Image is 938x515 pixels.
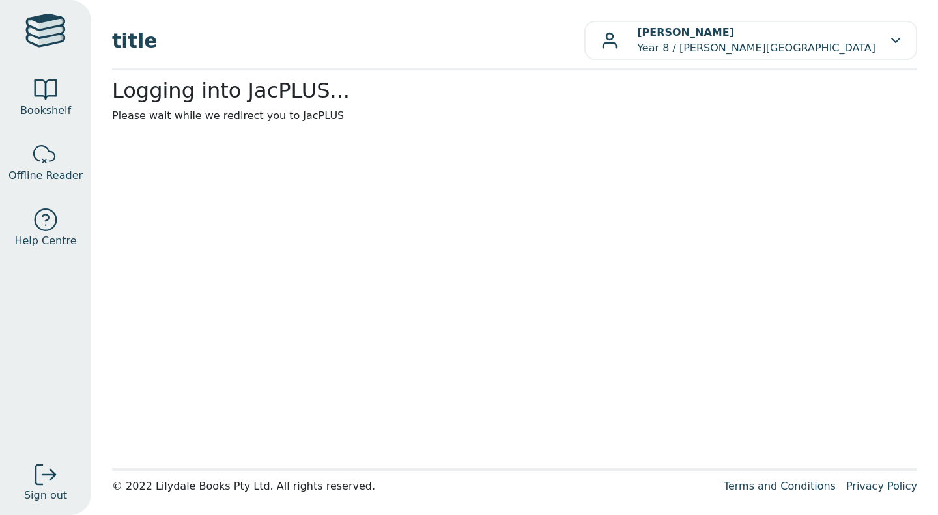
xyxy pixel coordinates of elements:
p: Please wait while we redirect you to JacPLUS [112,108,917,124]
span: Offline Reader [8,168,83,184]
button: [PERSON_NAME]Year 8 / [PERSON_NAME][GEOGRAPHIC_DATA] [584,21,917,60]
p: Year 8 / [PERSON_NAME][GEOGRAPHIC_DATA] [637,25,875,56]
div: © 2022 Lilydale Books Pty Ltd. All rights reserved. [112,479,713,494]
b: [PERSON_NAME] [637,26,734,38]
span: Bookshelf [20,103,71,118]
span: title [112,26,584,55]
span: Sign out [24,488,67,503]
h2: Logging into JacPLUS... [112,78,917,103]
span: Help Centre [14,233,76,249]
a: Privacy Policy [846,480,917,492]
a: Terms and Conditions [724,480,836,492]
